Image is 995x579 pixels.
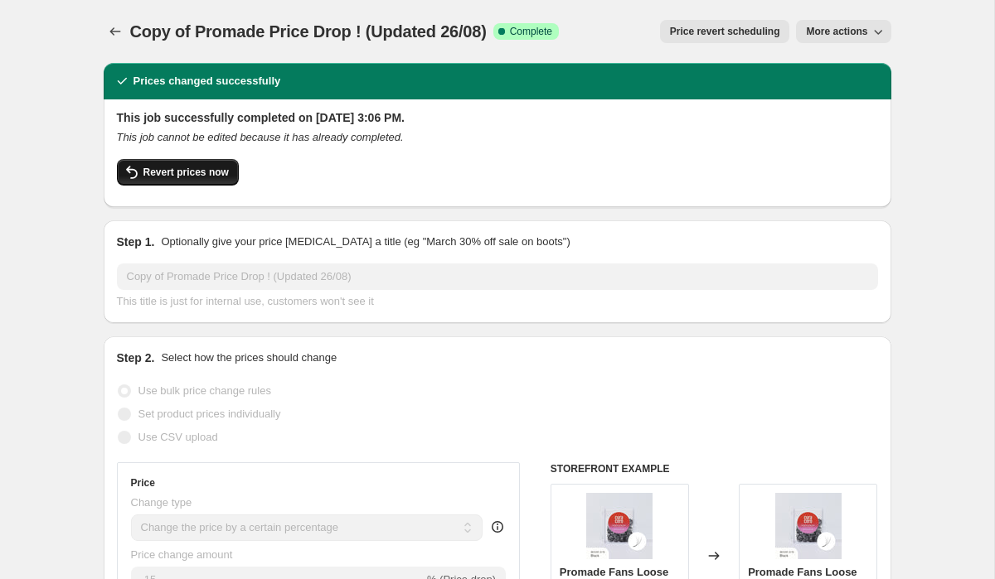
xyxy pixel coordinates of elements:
h2: Step 1. [117,234,155,250]
h2: Step 2. [117,350,155,366]
span: More actions [806,25,867,38]
span: Complete [510,25,552,38]
input: 30% off holiday sale [117,263,878,290]
div: help [489,519,506,535]
button: More actions [796,20,891,43]
h6: STOREFRONT EXAMPLE [551,462,878,475]
h2: This job successfully completed on [DATE] 3:06 PM. [117,109,878,126]
span: Copy of Promade Price Drop ! (Updated 26/08) [130,22,487,41]
h2: Prices changed successfully [133,73,281,89]
img: Legend_LoosePromade-01_80x.jpg [586,493,653,559]
span: Revert prices now [143,166,229,179]
span: This title is just for internal use, customers won't see it [117,295,374,307]
span: Set product prices individually [138,408,281,420]
span: Change type [131,496,192,509]
span: Use CSV upload [138,431,218,443]
button: Revert prices now [117,159,239,186]
span: Price revert scheduling [670,25,780,38]
img: Legend_LoosePromade-01_80x.jpg [775,493,842,559]
h3: Price [131,476,155,490]
button: Price change jobs [104,20,127,43]
span: Price change amount [131,548,233,561]
span: Use bulk price change rules [138,384,271,397]
p: Select how the prices should change [161,350,337,366]
p: Optionally give your price [MEDICAL_DATA] a title (eg "March 30% off sale on boots") [161,234,570,250]
i: This job cannot be edited because it has already completed. [117,131,404,143]
button: Price revert scheduling [660,20,790,43]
